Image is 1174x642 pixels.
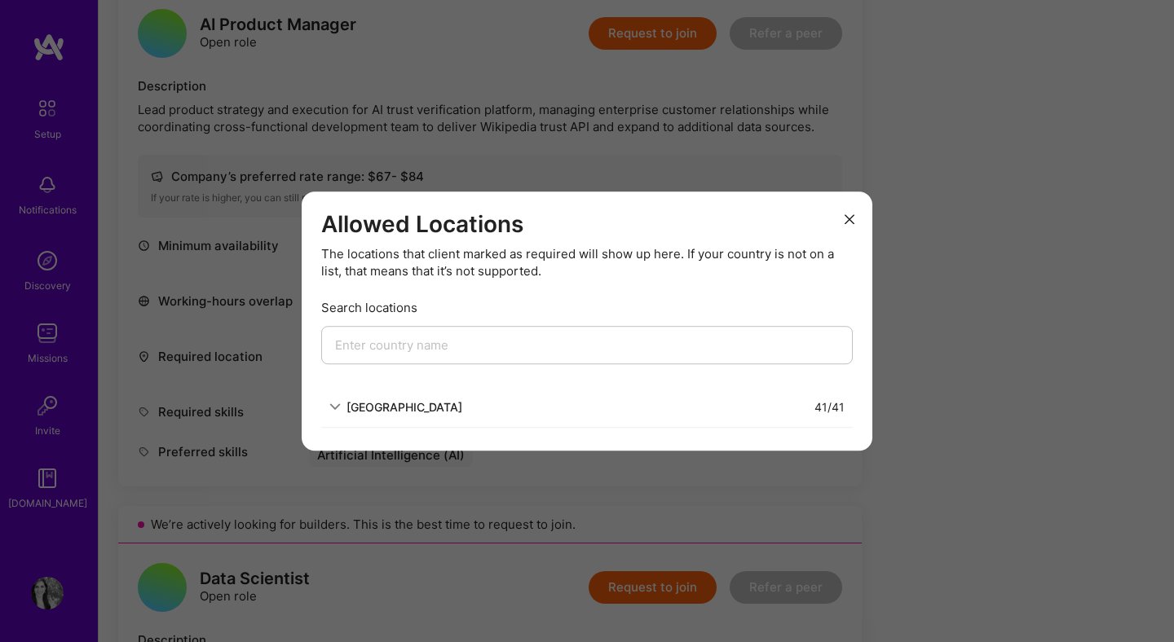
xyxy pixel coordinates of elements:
[321,245,853,279] div: The locations that client marked as required will show up here. If your country is not on a list,...
[321,326,853,364] input: Enter country name
[814,398,845,416] div: 41 / 41
[302,191,872,451] div: modal
[321,211,853,239] h3: Allowed Locations
[346,398,462,416] div: [GEOGRAPHIC_DATA]
[321,299,853,316] div: Search locations
[329,401,341,412] i: icon ArrowDown
[845,214,854,224] i: icon Close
